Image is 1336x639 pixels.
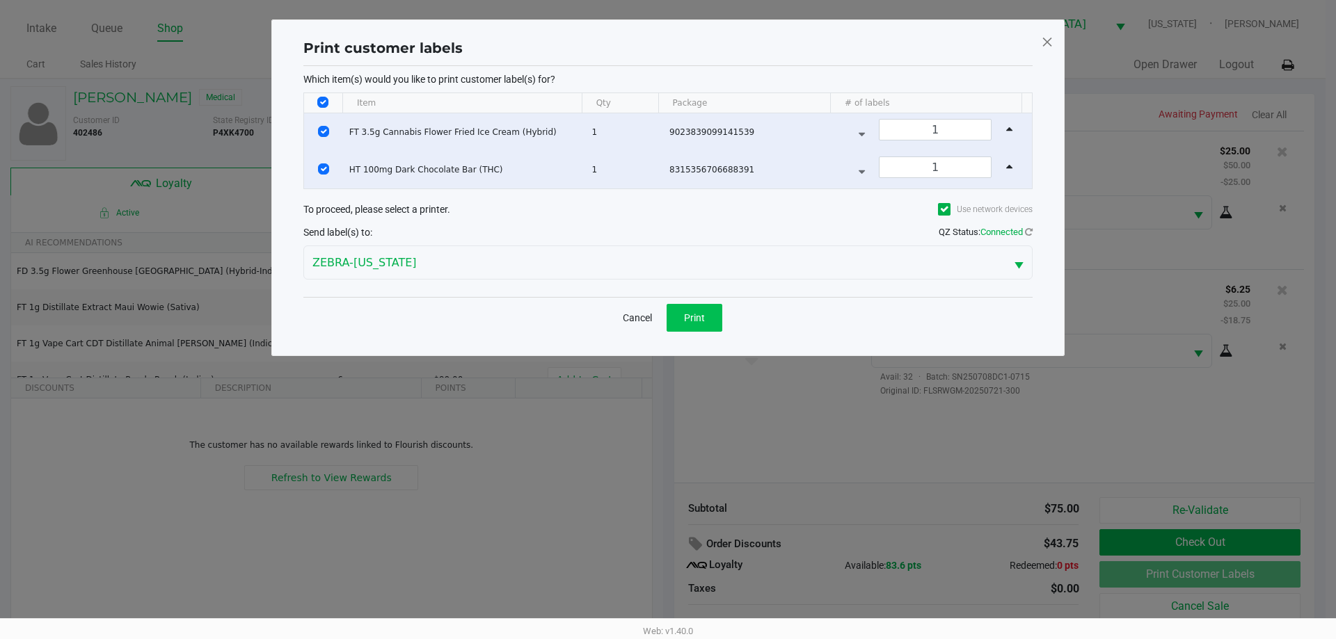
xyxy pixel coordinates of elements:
span: To proceed, please select a printer. [303,204,450,215]
th: Qty [582,93,658,113]
input: Select Row [318,163,329,175]
span: Connected [980,227,1023,237]
td: HT 100mg Dark Chocolate Bar (THC) [343,151,586,188]
button: Cancel [614,304,661,332]
h1: Print customer labels [303,38,463,58]
input: Select All Rows [317,97,328,108]
p: Which item(s) would you like to print customer label(s) for? [303,73,1033,86]
td: 9023839099141539 [663,113,838,151]
button: Print [667,304,722,332]
span: Web: v1.40.0 [643,626,693,636]
input: Select Row [318,126,329,137]
span: QZ Status: [939,227,1033,237]
td: 8315356706688391 [663,151,838,188]
button: Select [1005,246,1032,279]
td: FT 3.5g Cannabis Flower Fried Ice Cream (Hybrid) [343,113,586,151]
span: ZEBRA-[US_STATE] [312,254,997,271]
span: Print [684,312,705,323]
th: Package [658,93,830,113]
label: Use network devices [938,203,1033,216]
th: Item [342,93,582,113]
td: 1 [585,113,663,151]
td: 1 [585,151,663,188]
span: Send label(s) to: [303,227,372,238]
div: Data table [304,93,1032,188]
th: # of labels [830,93,1021,113]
